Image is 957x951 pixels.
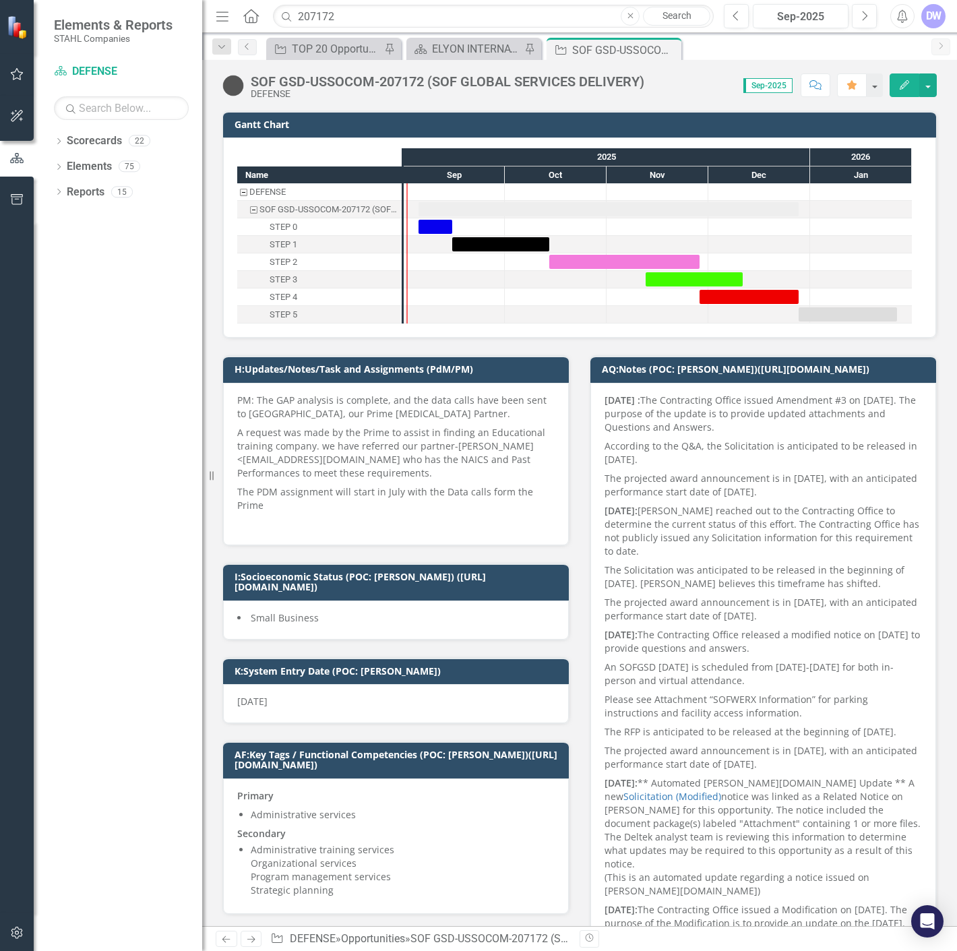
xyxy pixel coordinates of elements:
div: DEFENSE [237,183,402,201]
div: Task: Start date: 2025-11-12 End date: 2025-12-11 [237,271,402,288]
p: Please see Attachment “SOFWERX Information” for parking instructions and facility access informat... [605,690,922,723]
div: Sep-2025 [758,9,844,25]
strong: [DATE]: [605,628,638,641]
strong: Secondary [237,827,286,840]
div: STEP 5 [270,306,297,324]
div: Nov [607,166,708,184]
p: An SOFGSD [DATE] is scheduled from [DATE]-[DATE] for both in-person and virtual attendance. [605,658,922,690]
p: The projected award announcement is in [DATE], with an anticipated performance start date of [DATE]. [605,469,922,501]
div: Task: Start date: 2025-10-14 End date: 2025-11-28 [237,253,402,271]
div: Sep [404,166,505,184]
div: Jan [810,166,912,184]
p: The RFP is anticipated to be released at the beginning of [DATE]. [605,723,922,741]
div: » » [270,931,569,947]
div: Task: Start date: 2025-11-28 End date: 2025-12-28 [700,290,799,304]
a: Search [643,7,710,26]
a: Scorecards [67,133,122,149]
button: Sep-2025 [753,4,848,28]
img: Tracked [222,75,244,96]
strong: [DATE] : [605,394,640,406]
div: STEP 4 [270,288,297,306]
li: Administrative training services Organizational services Program management services Strategic pl... [251,843,555,897]
a: ELYON INTERNATIONAL INC [410,40,521,57]
p: The Contracting Office issued a Modification on [DATE]. The purpose of the Modification is to pro... [605,900,922,933]
span: [DATE] [237,695,268,708]
a: Opportunities [341,932,405,945]
div: STEP 2 [237,253,402,271]
p: The Contracting Office issued Amendment #3 on [DATE]. The purpose of the update is to provide upd... [605,394,922,437]
p: The projected award announcement is in [DATE], with an anticipated performance start date of [DATE]. [605,593,922,625]
div: STEP 3 [237,271,402,288]
p: According to the Q&A, the Solicitation is anticipated to be released in [DATE]. [605,437,922,469]
div: ELYON INTERNATIONAL INC [432,40,521,57]
div: Task: Start date: 2025-12-28 End date: 2026-01-27 [799,307,897,321]
div: Oct [505,166,607,184]
p: [PERSON_NAME] reached out to the Contracting Office to determine the current status of this effor... [605,501,922,561]
div: STEP 2 [270,253,297,271]
div: Task: Start date: 2025-09-05 End date: 2025-12-28 [419,202,799,216]
div: STEP 5 [237,306,402,324]
div: STEP 0 [237,218,402,236]
a: TOP 20 Opportunities ([DATE] Process) [270,40,381,57]
h3: K:System Entry Date (POC: [PERSON_NAME]) [235,666,562,676]
button: DW [921,4,946,28]
div: Name [237,166,402,183]
div: Task: Start date: 2025-10-14 End date: 2025-11-28 [549,255,700,269]
li: Administrative services [251,808,555,822]
p: The projected award announcement is in [DATE], with an anticipated performance start date of [DATE]. [605,741,922,774]
div: Task: Start date: 2025-09-15 End date: 2025-10-14 [237,236,402,253]
strong: [DATE]: [605,903,638,916]
a: DEFENSE [54,64,189,80]
strong: Primary [237,789,274,802]
div: DEFENSE [249,183,286,201]
h3: Gantt Chart [235,119,929,129]
p: The Solicitation was anticipated to be released in the beginning of [DATE]. [PERSON_NAME] believe... [605,561,922,593]
p: PM: The GAP analysis is complete, and the data calls have been sent to [GEOGRAPHIC_DATA], our Pri... [237,394,555,423]
span: Elements & Reports [54,17,173,33]
span: Small Business [251,611,319,624]
div: Task: Start date: 2025-09-05 End date: 2025-09-15 [237,218,402,236]
div: 15 [111,186,133,197]
div: STEP 3 [270,271,297,288]
p: ** Automated [PERSON_NAME][DOMAIN_NAME] Update ** A new notice was linked as a Related Notice on ... [605,774,922,900]
div: TOP 20 Opportunities ([DATE] Process) [292,40,381,57]
h3: H:Updates/Notes/Task and Assignments (PdM/PM) [235,364,562,374]
div: DEFENSE [251,89,644,99]
h3: I:Socioeconomic Status (POC: [PERSON_NAME]) ([URL][DOMAIN_NAME]) [235,572,562,592]
div: Task: DEFENSE Start date: 2025-09-05 End date: 2025-09-06 [237,183,402,201]
p: The PDM assignment will start in July with the Data calls form the Prime [237,483,555,515]
h3: AQ:Notes (POC: [PERSON_NAME])([URL][DOMAIN_NAME]) [602,364,929,374]
div: STEP 1 [270,236,297,253]
div: Task: Start date: 2025-12-28 End date: 2026-01-27 [237,306,402,324]
span: Sep-2025 [743,78,793,93]
p: The Contracting Office released a modified notice on [DATE] to provide questions and answers. [605,625,922,658]
div: Open Intercom Messenger [911,905,944,938]
div: Task: Start date: 2025-11-28 End date: 2025-12-28 [237,288,402,306]
div: STEP 4 [237,288,402,306]
h3: AF:Key Tags / Functional Competencies (POC: [PERSON_NAME])([URL][DOMAIN_NAME]) [235,749,562,770]
input: Search ClearPoint... [273,5,714,28]
div: 75 [119,161,140,173]
img: ClearPoint Strategy [7,16,30,39]
div: Dec [708,166,810,184]
a: Elements [67,159,112,175]
div: SOF GSD-USSOCOM-207172 (SOF GLOBAL SERVICES DELIVERY) [237,201,402,218]
small: STAHL Companies [54,33,173,44]
a: Solicitation (Modified) [623,790,721,803]
input: Search Below... [54,96,189,120]
div: Task: Start date: 2025-09-05 End date: 2025-09-15 [419,220,452,234]
div: SOF GSD-USSOCOM-207172 (SOF GLOBAL SERVICES DELIVERY) [251,74,644,89]
strong: [DATE]: [605,776,638,789]
div: STEP 1 [237,236,402,253]
div: 22 [129,135,150,147]
div: STEP 0 [270,218,297,236]
div: Task: Start date: 2025-09-05 End date: 2025-12-28 [237,201,402,218]
p: A request was made by the Prime to assist in finding an Educational training company. we have ref... [237,423,555,483]
div: Task: Start date: 2025-09-15 End date: 2025-10-14 [452,237,549,251]
div: Task: Start date: 2025-11-12 End date: 2025-12-11 [646,272,743,286]
div: SOF GSD-USSOCOM-207172 (SOF GLOBAL SERVICES DELIVERY) [259,201,398,218]
a: Reports [67,185,104,200]
strong: [DATE]: [605,504,638,517]
div: 2025 [404,148,810,166]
